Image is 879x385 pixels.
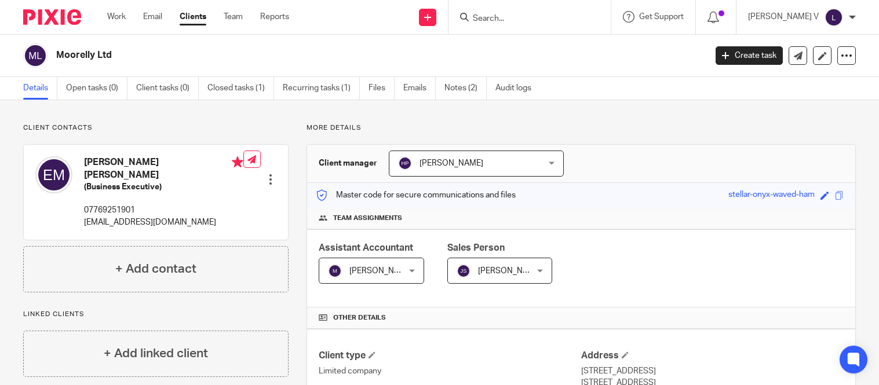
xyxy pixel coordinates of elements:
a: Audit logs [495,77,540,100]
a: Clients [180,11,206,23]
h4: + Add contact [115,260,196,278]
h4: [PERSON_NAME] [PERSON_NAME] [84,156,243,181]
a: Details [23,77,57,100]
p: [STREET_ADDRESS] [581,365,844,377]
p: [PERSON_NAME] V [748,11,819,23]
img: svg%3E [23,43,48,68]
span: [PERSON_NAME] [420,159,483,167]
div: stellar-onyx-waved-ham [728,189,815,202]
a: Open tasks (0) [66,77,127,100]
h5: (Business Executive) [84,181,243,193]
p: 07769251901 [84,204,243,216]
p: Client contacts [23,123,289,133]
i: Primary [232,156,243,168]
img: svg%3E [35,156,72,193]
span: [PERSON_NAME] [349,267,413,275]
a: Files [369,77,395,100]
p: More details [307,123,856,133]
img: Pixie [23,9,81,25]
h2: Moorelly Ltd [56,49,570,61]
input: Search [472,14,576,24]
img: svg%3E [328,264,342,278]
span: Team assignments [333,214,402,223]
img: svg%3E [457,264,470,278]
a: Emails [403,77,436,100]
a: Team [224,11,243,23]
span: Other details [333,313,386,322]
a: Client tasks (0) [136,77,199,100]
h4: + Add linked client [104,344,208,362]
img: svg%3E [825,8,843,27]
p: Linked clients [23,310,289,319]
p: [EMAIL_ADDRESS][DOMAIN_NAME] [84,217,243,228]
a: Work [107,11,126,23]
h4: Client type [319,350,581,362]
a: Closed tasks (1) [207,77,274,100]
span: Get Support [639,13,684,21]
span: Assistant Accountant [319,243,413,252]
p: Master code for secure communications and files [316,189,516,201]
p: Limited company [319,365,581,377]
a: Create task [716,46,783,65]
a: Recurring tasks (1) [283,77,360,100]
h4: Address [581,350,844,362]
img: svg%3E [398,156,412,170]
a: Email [143,11,162,23]
a: Reports [260,11,289,23]
span: [PERSON_NAME] [478,267,542,275]
span: Sales Person [447,243,505,252]
a: Notes (2) [444,77,487,100]
h3: Client manager [319,157,377,169]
